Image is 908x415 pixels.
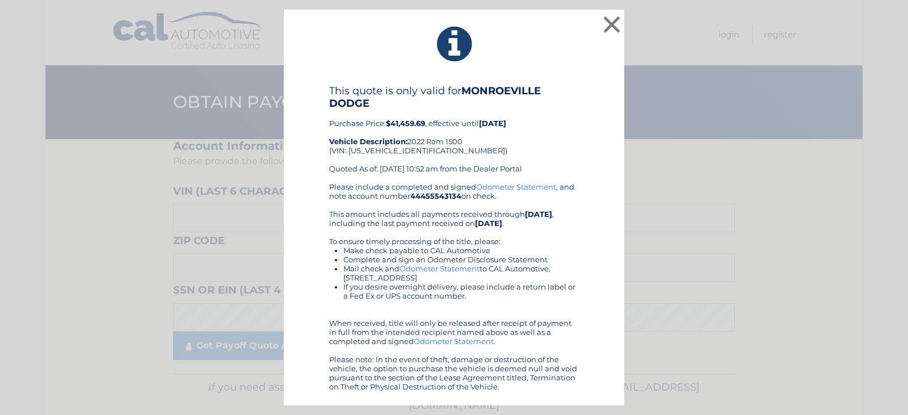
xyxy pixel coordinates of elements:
div: Purchase Price: , effective until 2022 Ram 1500 (VIN: [US_VEHICLE_IDENTIFICATION_NUMBER]) Quoted ... [329,85,579,182]
button: × [600,13,623,36]
h4: This quote is only valid for [329,85,579,110]
b: 44455543134 [410,191,461,200]
b: $41,459.69 [386,119,425,128]
b: MONROEVILLE DODGE [329,85,541,110]
li: If you desire overnight delivery, please include a return label or a Fed Ex or UPS account number. [343,282,579,300]
a: Odometer Statement [400,264,480,273]
strong: Vehicle Description: [329,137,407,146]
b: [DATE] [525,209,552,219]
a: Odometer Statement [476,182,556,191]
div: Please include a completed and signed , and note account number on check. This amount includes al... [329,182,579,391]
li: Mail check and to CAL Automotive, [STREET_ADDRESS] [343,264,579,282]
b: [DATE] [479,119,506,128]
b: [DATE] [475,219,502,228]
li: Complete and sign an Odometer Disclosure Statement [343,255,579,264]
a: Odometer Statement [414,337,494,346]
li: Make check payable to CAL Automotive [343,246,579,255]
